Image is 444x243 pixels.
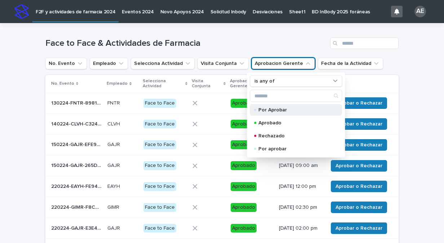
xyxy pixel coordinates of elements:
[254,78,275,84] p: is any of
[250,90,342,102] div: Search
[51,224,103,231] p: 220224-GAJR-E3E4D4
[318,58,383,69] button: Fecha de la Actividad
[336,183,382,190] span: Aprobar o Rechazar
[258,146,330,151] p: Por aprobar
[258,133,330,138] p: Rechazado
[107,182,121,190] p: EAYH
[51,99,103,106] p: 130224-FNTR-8981C5
[252,58,315,69] button: Aprobacion Gerente
[45,38,327,49] h1: Face to Face & Actividades de Farmacia
[336,141,382,149] span: Aprobar o Rechazar
[258,107,330,112] p: Por Aprobar
[143,161,176,170] div: Face to Face
[107,120,121,127] p: CLVH
[250,90,342,102] input: Search
[45,58,87,69] button: No. Evento
[336,100,382,107] span: Aprobar o Rechazar
[331,181,387,192] button: Aprobar o Rechazar
[231,99,257,108] div: Aprobado
[192,77,222,90] p: Visita Conjunta
[231,182,257,191] div: Aprobado
[336,162,382,169] span: Aprobar o Rechazar
[143,203,176,212] div: Face to Face
[331,139,387,151] button: Aprobar o Rechazar
[258,120,330,125] p: Aprobado
[14,4,29,19] img: stacker-logo-s-only.png
[330,37,399,49] input: Search
[107,224,121,231] p: GAJR
[230,77,270,90] p: Aprobacion Gerente
[143,77,183,90] p: Selecciona Actividad
[45,176,399,197] tr: 220224-EAYH-FE9491220224-EAYH-FE9491 EAYHEAYH Face to FaceAprobado[DATE] 12:00 pmAprobar o Rechazar
[331,160,387,172] button: Aprobar o Rechazar
[51,182,103,190] p: 220224-EAYH-FE9491
[231,224,257,233] div: Aprobado
[131,58,195,69] button: Selecciona Actividad
[45,114,399,134] tr: 140224-CLVH-C324E1140224-CLVH-C324E1 CLVHCLVH Face to FaceAprobado[DATE] 01:00 pmAprobar o Rechazar
[51,203,103,211] p: 220224-GIMR-F8CB83
[107,203,121,211] p: GIMR
[143,182,176,191] div: Face to Face
[231,203,257,212] div: Aprobado
[45,218,399,239] tr: 220224-GAJR-E3E4D4220224-GAJR-E3E4D4 GAJRGAJR Face to FaceAprobado[DATE] 02:00 pmAprobar o Rechazar
[331,202,387,213] button: Aprobar o Rechazar
[45,93,399,114] tr: 130224-FNTR-8981C5130224-FNTR-8981C5 FNTRFNTR Face to FaceAprobado[DATE] 03:00 pmAprobar o Rechazar
[231,140,257,149] div: Aprobado
[414,6,426,17] div: AE
[331,118,387,130] button: Aprobar o Rechazar
[197,58,249,69] button: Visita Conjunta
[143,99,176,108] div: Face to Face
[336,225,382,232] span: Aprobar o Rechazar
[51,80,74,88] p: No. Evento
[279,184,322,190] p: [DATE] 12:00 pm
[279,163,322,169] p: [DATE] 09:00 am
[51,161,103,169] p: 150224-GAJR-265DC2
[231,161,257,170] div: Aprobado
[51,140,103,148] p: 150224-GAJR-EFE990
[107,80,128,88] p: Empleado
[107,161,121,169] p: GAJR
[107,99,121,106] p: FNTR
[336,120,382,128] span: Aprobar o Rechazar
[143,140,176,149] div: Face to Face
[279,225,322,231] p: [DATE] 02:00 pm
[51,120,103,127] p: 140224-CLVH-C324E1
[143,120,176,129] div: Face to Face
[45,197,399,218] tr: 220224-GIMR-F8CB83220224-GIMR-F8CB83 GIMRGIMR Face to FaceAprobado[DATE] 02:30 pmAprobar o Rechazar
[45,155,399,176] tr: 150224-GAJR-265DC2150224-GAJR-265DC2 GAJRGAJR Face to FaceAprobado[DATE] 09:00 amAprobar o Rechazar
[279,204,322,211] p: [DATE] 02:30 pm
[107,140,121,148] p: GAJR
[336,204,382,211] span: Aprobar o Rechazar
[231,120,257,129] div: Aprobado
[45,134,399,155] tr: 150224-GAJR-EFE990150224-GAJR-EFE990 GAJRGAJR Face to FaceAprobado[DATE] 09:00 amAprobar o Rechazar
[143,224,176,233] div: Face to Face
[331,222,387,234] button: Aprobar o Rechazar
[331,97,387,109] button: Aprobar o Rechazar
[90,58,128,69] button: Empleado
